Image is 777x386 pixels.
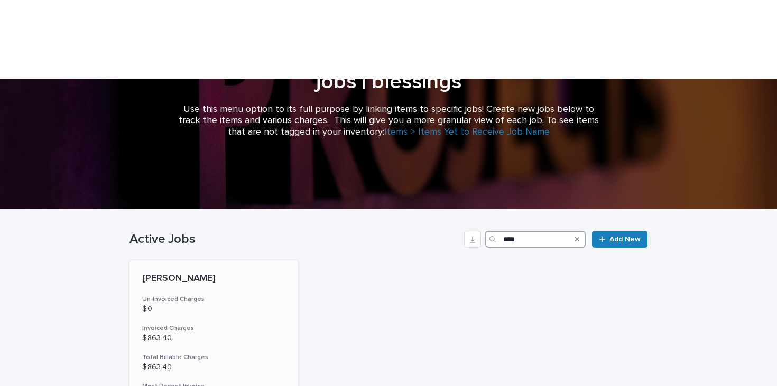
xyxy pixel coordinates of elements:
h3: Total Billable Charges [142,353,285,362]
h1: Active Jobs [129,232,460,247]
p: $ 863.40 [142,363,285,372]
input: Search [485,231,586,248]
a: Add New [592,231,647,248]
p: [PERSON_NAME] [142,273,285,285]
p: Use this menu option to its full purpose by linking items to specific jobs! Create new jobs below... [177,104,600,138]
h3: Invoiced Charges [142,324,285,333]
h3: Un-Invoiced Charges [142,295,285,304]
span: Add New [609,236,641,243]
h1: jobs | blessings [129,69,647,95]
a: Items > Items Yet to Receive Job Name [384,127,550,137]
p: $ 863.40 [142,334,285,343]
p: $ 0 [142,305,285,314]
